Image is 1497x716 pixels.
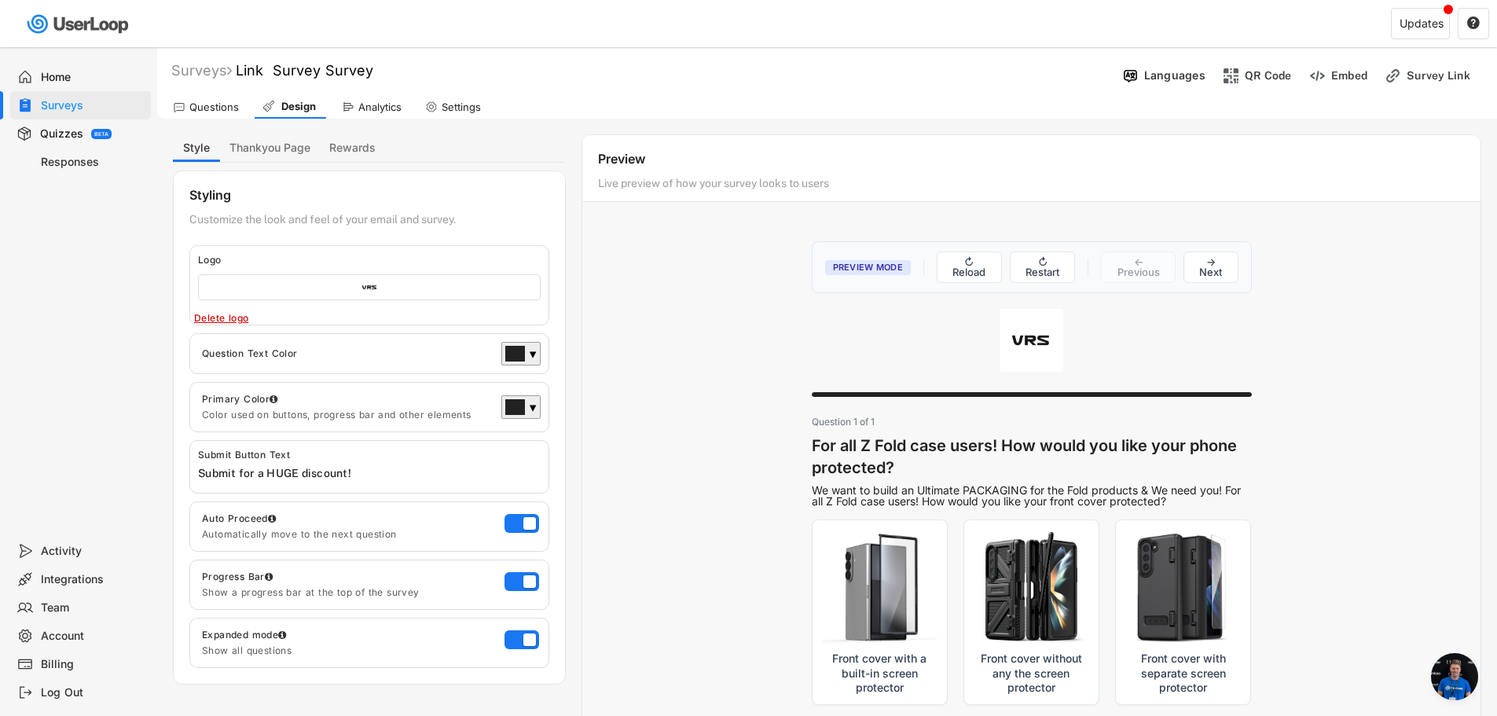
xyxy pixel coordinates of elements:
[41,657,145,672] div: Billing
[202,512,497,525] div: Auto Proceed
[202,528,497,541] div: Automatically move to the next question
[974,652,1089,695] span: Front cover without any the screen protector
[1309,68,1326,84] img: EmbedMinor.svg
[1183,252,1238,283] button: → Next
[1331,68,1367,83] div: Embed
[442,101,481,114] div: Settings
[202,409,493,421] div: Color used on buttons, progress bar and other elements
[1245,68,1292,83] div: QR Code
[1125,652,1241,695] span: Front cover with separate screen protector
[1407,68,1485,83] div: Survey Link
[194,312,422,325] div: Delete logo
[1223,68,1239,84] img: ShopcodesMajor.svg
[173,134,220,162] button: Style
[41,685,145,700] div: Log Out
[171,61,232,79] div: Surveys
[202,629,497,641] div: Expanded mode
[822,652,937,695] span: Front cover with a built-in screen protector
[40,127,83,141] div: Quizzes
[220,134,320,162] button: Thankyou Page
[1101,252,1176,283] button: ← Previous
[1400,18,1444,29] div: Updates
[24,8,134,40] img: userloop-logo-01.svg
[1385,68,1401,84] img: LinkMinor.svg
[937,252,1002,283] button: ↻ Reload
[825,260,912,275] span: Preview Mode
[598,151,1465,172] div: Preview
[41,572,145,587] div: Integrations
[358,101,402,114] div: Analytics
[189,187,231,208] div: Styling
[41,629,145,644] div: Account
[202,644,497,657] div: Show all questions
[1000,309,1063,372] img: Survey Logo
[529,347,537,363] div: ▼
[1010,252,1076,283] button: ↻ Restart
[41,600,145,615] div: Team
[598,176,1316,197] div: Live preview of how your survey looks to users
[320,134,385,162] button: Rewards
[1122,68,1139,84] img: Language%20Icon.svg
[1466,17,1480,31] button: 
[41,70,145,85] div: Home
[1431,653,1478,700] div: Open chat
[41,155,145,170] div: Responses
[198,449,290,461] div: Submit Button Text
[812,485,1252,507] div: We want to build an Ultimate PACKAGING for the Fold products & We need you! For all Z Fold case u...
[202,393,493,406] div: Primary Color
[202,586,497,599] div: Show a progress bar at the top of the survey
[189,212,456,233] div: Customize the look and feel of your email and survey.
[198,254,549,266] div: Logo
[202,571,497,583] div: Progress Bar
[1467,16,1480,30] text: 
[279,100,318,113] div: Design
[41,544,145,559] div: Activity
[41,98,145,113] div: Surveys
[529,401,537,417] div: ▼
[94,131,108,137] div: BETA
[202,347,493,360] div: Question Text Color
[812,435,1252,479] h3: For all Z Fold case users! How would you like your phone protected?
[1144,68,1205,83] div: Languages
[236,62,373,79] font: Link Survey Survey
[812,416,1252,428] div: Question 1 of 1
[189,101,239,114] div: Questions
